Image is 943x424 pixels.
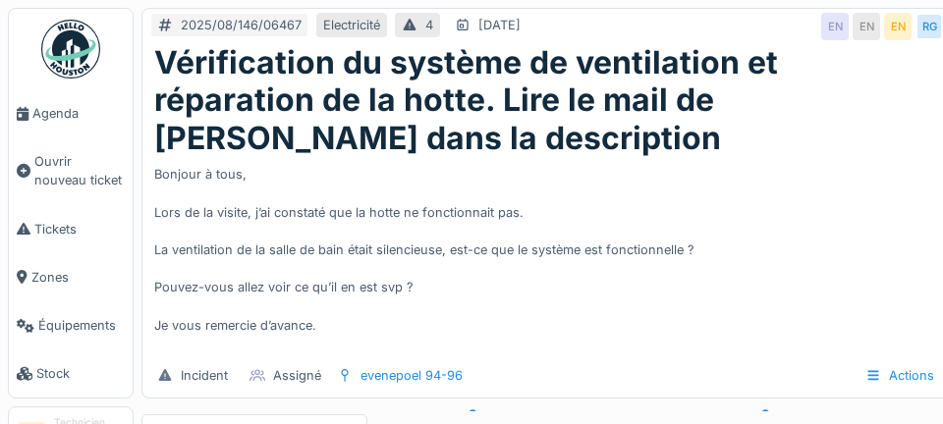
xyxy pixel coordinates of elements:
span: Stock [36,364,125,383]
h1: Vérification du système de ventilation et réparation de la hotte. Lire le mail de [PERSON_NAME] d... [154,44,939,157]
a: Stock [9,349,133,397]
div: 2025/08/146/06467 [181,16,302,34]
img: Badge_color-CXgf-gQk.svg [41,20,100,79]
span: Équipements [38,316,125,335]
div: Actions [857,361,943,390]
div: 4 [425,16,433,34]
a: Tickets [9,205,133,253]
a: Équipements [9,301,133,349]
div: Electricité [323,16,380,34]
div: RG [915,13,943,40]
div: EN [853,13,880,40]
div: Incident [181,366,228,385]
a: Agenda [9,89,133,137]
div: Bonjour à tous, Lors de la visite, j’ai constaté que la hotte ne fonctionnait pas. La ventilation... [154,157,939,353]
a: Zones [9,253,133,301]
span: Agenda [32,104,125,123]
div: EN [821,13,849,40]
span: Zones [31,268,125,287]
div: evenepoel 94-96 [361,366,463,385]
div: Assigné [273,366,321,385]
span: Ouvrir nouveau ticket [34,152,125,189]
a: Ouvrir nouveau ticket [9,137,133,204]
span: Tickets [34,220,125,238]
div: EN [884,13,912,40]
div: [DATE] [478,16,521,34]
